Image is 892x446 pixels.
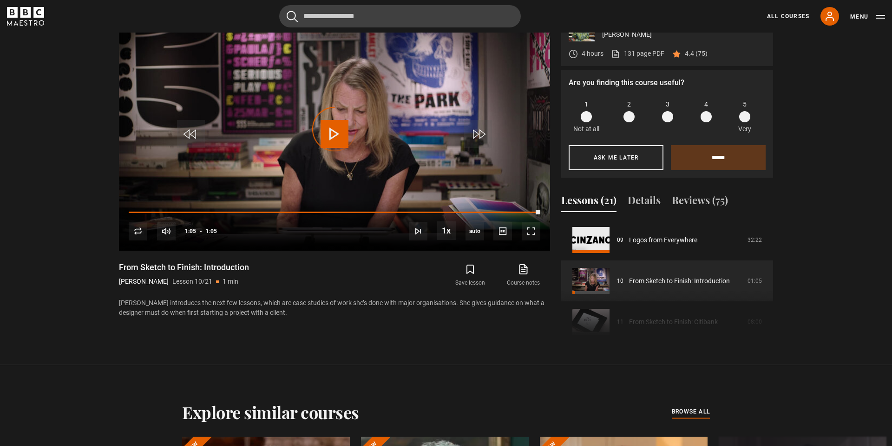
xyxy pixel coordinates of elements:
[628,193,661,212] button: Details
[672,407,710,416] span: browse all
[672,407,710,417] a: browse all
[666,100,669,109] span: 3
[735,124,754,134] p: Very
[582,49,603,59] p: 4 hours
[287,11,298,22] button: Submit the search query
[704,100,708,109] span: 4
[561,193,617,212] button: Lessons (21)
[157,222,176,240] button: Mute
[743,100,747,109] span: 5
[611,49,664,59] a: 131 page PDF
[497,262,550,289] a: Course notes
[466,222,484,240] span: auto
[602,30,766,40] p: [PERSON_NAME]
[129,222,147,240] button: Replay
[573,124,599,134] p: Not at all
[522,222,540,240] button: Fullscreen
[129,212,540,213] div: Progress Bar
[200,228,202,234] span: -
[223,277,238,286] p: 1 min
[172,277,212,286] p: Lesson 10/21
[584,100,588,109] span: 1
[185,223,196,240] span: 1:05
[437,221,456,240] button: Playback Rate
[493,222,512,240] button: Captions
[767,12,809,20] a: All Courses
[7,7,44,26] svg: BBC Maestro
[569,77,766,88] p: Are you finding this course useful?
[629,235,697,245] a: Logos from Everywhere
[444,262,497,289] button: Save lesson
[279,5,521,27] input: Search
[182,402,359,422] h2: Explore similar courses
[409,222,427,240] button: Next Lesson
[119,277,169,286] p: [PERSON_NAME]
[119,262,249,273] h1: From Sketch to Finish: Introduction
[629,276,730,286] a: From Sketch to Finish: Introduction
[672,193,728,212] button: Reviews (75)
[466,222,484,240] div: Current quality: 360p
[850,12,885,21] button: Toggle navigation
[119,8,550,251] video-js: Video Player
[119,298,550,318] p: [PERSON_NAME] introduces the next few lessons, which are case studies of work she’s done with maj...
[206,223,217,240] span: 1:05
[627,100,631,109] span: 2
[569,145,663,170] button: Ask me later
[685,49,708,59] p: 4.4 (75)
